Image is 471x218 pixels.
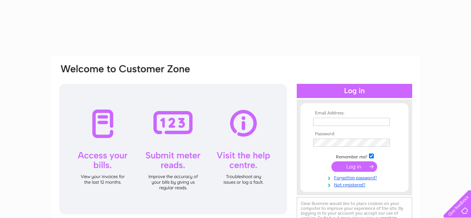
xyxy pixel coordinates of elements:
td: Remember me? [311,152,398,160]
th: Password: [311,132,398,137]
th: Email Address: [311,111,398,116]
a: Forgotten password? [313,174,398,181]
input: Submit [331,161,377,172]
a: Not registered? [313,181,398,188]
